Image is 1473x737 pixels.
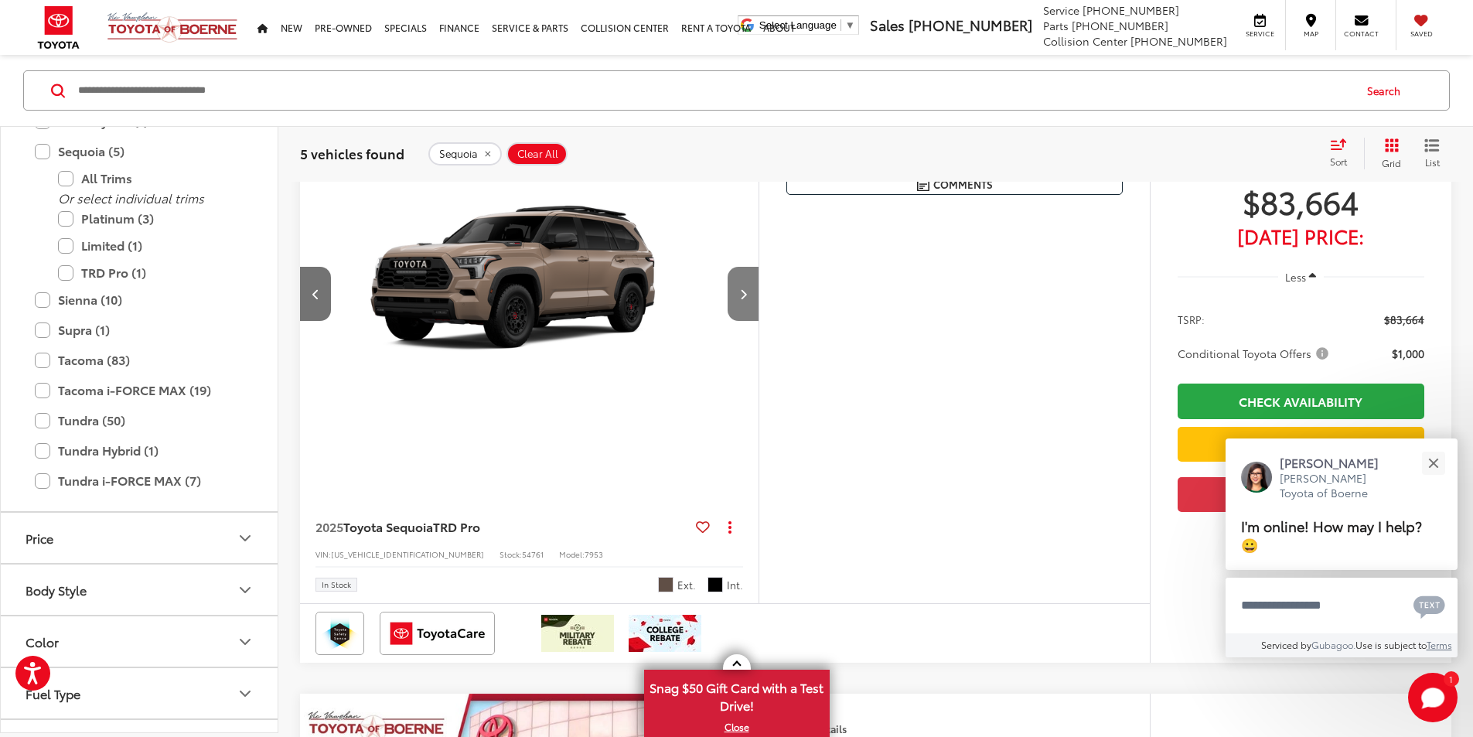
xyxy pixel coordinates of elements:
a: 2025 Toyota Sequoia TRD Pro 4WD2025 Toyota Sequoia TRD Pro 4WD2025 Toyota Sequoia TRD Pro 4WD2025... [297,121,758,466]
button: Search [1352,71,1423,110]
span: Collision Center [1043,33,1127,49]
span: [PHONE_NUMBER] [1083,2,1179,18]
span: Select Language [759,19,837,31]
span: Int. [727,578,743,592]
button: Previous image [300,267,331,321]
button: Next image [728,267,759,321]
span: Service [1243,29,1277,39]
img: Vic Vaughan Toyota of Boerne [107,12,238,43]
label: Tundra (50) [35,407,244,434]
button: PricePrice [1,513,279,563]
label: Platinum (3) [58,205,244,232]
label: Tundra i-FORCE MAX (7) [35,467,244,494]
button: Close [1417,446,1450,479]
label: Tacoma i-FORCE MAX (19) [35,377,244,404]
span: Sales [870,15,905,35]
label: Tacoma (83) [35,346,244,374]
div: 2025 Toyota Sequoia TRD Pro 1 [297,121,758,466]
span: 2025 [315,517,343,535]
span: Toyota Sequoia [343,517,433,535]
span: Use is subject to [1355,638,1427,651]
a: Select Language​ [759,19,855,31]
span: $1,000 [1392,346,1424,361]
img: Comments [917,178,929,191]
button: Less [1278,263,1325,291]
div: Fuel Type [26,686,80,701]
button: ColorColor [1,616,279,667]
button: Comments [786,174,1123,195]
img: 2025 Toyota Sequoia TRD Pro 4WD [297,121,758,467]
span: 1 [1449,675,1453,682]
span: Black Softex®-Trimmed [708,577,723,592]
p: [PERSON_NAME] [1280,454,1394,471]
a: Check Availability [1178,384,1424,418]
span: ​ [840,19,841,31]
button: Actions [716,513,743,540]
span: [PHONE_NUMBER] [1072,18,1168,33]
span: In Stock [322,581,351,589]
i: Or select individual trims [58,189,204,206]
span: Comments [933,177,993,192]
span: [US_VEHICLE_IDENTIFICATION_NUMBER] [331,548,484,560]
div: Body Style [236,580,254,599]
h4: More Details [786,723,1123,734]
input: Search by Make, Model, or Keyword [77,72,1352,109]
svg: Start Chat [1408,673,1458,722]
a: 2025Toyota SequoiaTRD Pro [315,518,690,535]
button: Grid View [1364,138,1413,169]
span: TSRP: [1178,312,1205,327]
span: ▼ [845,19,855,31]
span: [PHONE_NUMBER] [1130,33,1227,49]
img: /static/brand-toyota/National_Assets/toyota-college-grad.jpeg?height=48 [629,615,701,652]
button: Select sort value [1322,138,1364,169]
label: TRD Pro (1) [58,259,244,286]
span: Model: [559,548,585,560]
span: Grid [1382,155,1401,169]
span: Map [1294,29,1328,39]
button: Clear All [506,142,568,165]
span: Service [1043,2,1079,18]
span: Ext. [677,578,696,592]
span: Stock: [500,548,522,560]
img: ToyotaCare Vic Vaughan Toyota of Boerne Boerne TX [383,615,492,652]
button: Body StyleBody Style [1,565,279,615]
a: Gubagoo. [1311,638,1355,651]
textarea: Type your message [1226,578,1458,633]
svg: Text [1413,594,1445,619]
label: Sequoia (5) [35,138,244,165]
span: Sequoia [439,147,478,159]
button: Chat with SMS [1409,588,1450,623]
label: Tundra Hybrid (1) [35,437,244,464]
span: Snag $50 Gift Card with a Test Drive! [646,671,828,718]
div: Body Style [26,582,87,597]
img: /static/brand-toyota/National_Assets/toyota-military-rebate.jpeg?height=48 [541,615,614,652]
img: Toyota Safety Sense Vic Vaughan Toyota of Boerne Boerne TX [319,615,361,652]
span: Saved [1404,29,1438,39]
span: Conditional Toyota Offers [1178,346,1331,361]
button: List View [1413,138,1451,169]
span: TRD Pro [433,517,480,535]
button: Conditional Toyota Offers [1178,346,1334,361]
button: Get Price Now [1178,477,1424,512]
label: Supra (1) [35,316,244,343]
a: Value Your Trade [1178,427,1424,462]
span: Contact [1344,29,1379,39]
span: 54761 [522,548,544,560]
div: Price [236,528,254,547]
label: Sienna (10) [35,286,244,313]
div: Color [236,632,254,650]
div: Close[PERSON_NAME][PERSON_NAME] Toyota of BoerneI'm online! How may I help? 😀Type your messageCha... [1226,438,1458,657]
a: Terms [1427,638,1452,651]
span: Mudbath [658,577,673,592]
div: Price [26,531,53,545]
span: [DATE] Price: [1178,228,1424,244]
span: dropdown dots [728,520,731,533]
span: 5 vehicles found [300,143,404,162]
p: [PERSON_NAME] Toyota of Boerne [1280,471,1394,501]
label: All Trims [58,165,244,192]
span: List [1424,155,1440,168]
span: VIN: [315,548,331,560]
span: 7953 [585,548,603,560]
span: $83,664 [1178,182,1424,220]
